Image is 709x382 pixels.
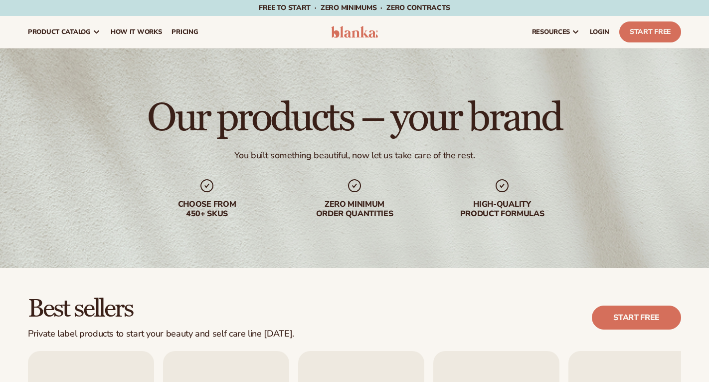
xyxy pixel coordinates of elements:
[172,28,198,36] span: pricing
[106,16,167,48] a: How It Works
[438,200,566,219] div: High-quality product formulas
[167,16,203,48] a: pricing
[532,28,570,36] span: resources
[23,16,106,48] a: product catalog
[585,16,614,48] a: LOGIN
[147,98,561,138] h1: Our products – your brand
[111,28,162,36] span: How It Works
[28,329,294,340] div: Private label products to start your beauty and self care line [DATE].
[590,28,609,36] span: LOGIN
[234,150,475,161] div: You built something beautiful, now let us take care of the rest.
[619,21,681,42] a: Start Free
[143,200,271,219] div: Choose from 450+ Skus
[527,16,585,48] a: resources
[28,28,91,36] span: product catalog
[259,3,450,12] span: Free to start · ZERO minimums · ZERO contracts
[28,296,294,323] h2: Best sellers
[592,306,681,330] a: Start free
[331,26,378,38] img: logo
[291,200,418,219] div: Zero minimum order quantities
